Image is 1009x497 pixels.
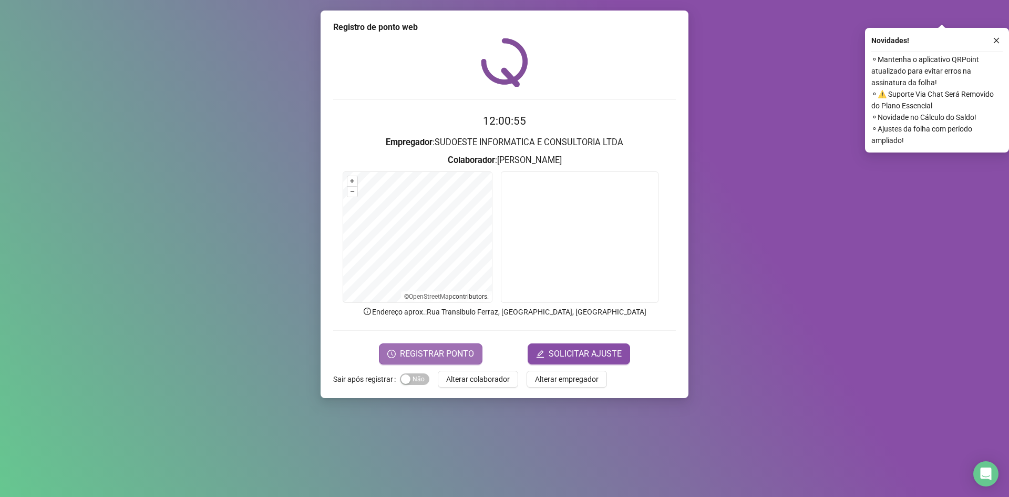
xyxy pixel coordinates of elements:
button: REGISTRAR PONTO [379,343,482,364]
h3: : [PERSON_NAME] [333,154,676,167]
span: close [993,37,1000,44]
span: REGISTRAR PONTO [400,348,474,360]
button: – [347,187,357,197]
strong: Colaborador [448,155,495,165]
img: QRPoint [481,38,528,87]
button: Alterar colaborador [438,371,518,388]
span: ⚬ Ajustes da folha com período ampliado! [871,123,1003,146]
button: editSOLICITAR AJUSTE [528,343,630,364]
li: © contributors. [404,293,489,300]
button: + [347,176,357,186]
time: 12:00:55 [483,115,526,127]
span: Alterar empregador [535,373,599,385]
span: ⚬ ⚠️ Suporte Via Chat Será Removido do Plano Essencial [871,88,1003,111]
button: Alterar empregador [527,371,607,388]
p: Endereço aprox. : Rua Transibulo Ferraz, [GEOGRAPHIC_DATA], [GEOGRAPHIC_DATA] [333,306,676,318]
a: OpenStreetMap [409,293,452,300]
span: ⚬ Novidade no Cálculo do Saldo! [871,111,1003,123]
span: ⚬ Mantenha o aplicativo QRPoint atualizado para evitar erros na assinatura da folha! [871,54,1003,88]
span: Alterar colaborador [446,373,510,385]
span: SOLICITAR AJUSTE [549,348,622,360]
h3: : SUDOESTE INFORMATICA E CONSULTORIA LTDA [333,136,676,149]
div: Registro de ponto web [333,21,676,34]
div: Open Intercom Messenger [973,461,998,486]
strong: Empregador [386,137,433,147]
span: info-circle [363,307,372,316]
span: Novidades ! [871,35,909,46]
label: Sair após registrar [333,371,400,388]
span: clock-circle [387,350,396,358]
span: edit [536,350,544,358]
